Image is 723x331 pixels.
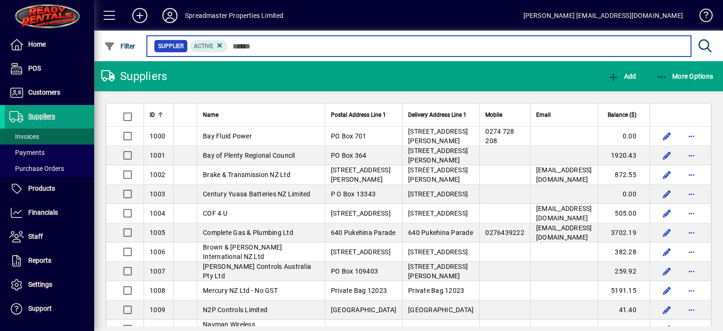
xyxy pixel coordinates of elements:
[158,41,184,51] span: Supplier
[659,264,675,279] button: Edit
[485,229,524,236] span: 0276439222
[331,210,391,217] span: [STREET_ADDRESS]
[684,225,699,240] button: More options
[536,205,592,222] span: [EMAIL_ADDRESS][DOMAIN_NAME]
[331,248,391,256] span: [STREET_ADDRESS]
[684,148,699,163] button: More options
[659,186,675,202] button: Edit
[659,206,675,221] button: Edit
[684,302,699,317] button: More options
[523,8,683,23] div: [PERSON_NAME] [EMAIL_ADDRESS][DOMAIN_NAME]
[598,165,650,185] td: 872.55
[659,244,675,259] button: Edit
[28,305,52,312] span: Support
[125,7,155,24] button: Add
[203,152,295,159] span: Bay of Plenty Regional Council
[9,133,39,140] span: Invoices
[150,171,165,178] span: 1002
[331,190,376,198] span: P O Box 13343
[408,190,468,198] span: [STREET_ADDRESS]
[104,42,136,50] span: Filter
[28,113,55,120] span: Suppliers
[684,283,699,298] button: More options
[331,166,391,183] span: [STREET_ADDRESS][PERSON_NAME]
[536,110,551,120] span: Email
[659,283,675,298] button: Edit
[331,152,367,159] span: PO Box 364
[150,110,168,120] div: ID
[155,7,185,24] button: Profile
[150,229,165,236] span: 1005
[536,110,592,120] div: Email
[150,132,165,140] span: 1000
[150,210,165,217] span: 1004
[608,73,636,80] span: Add
[5,81,94,105] a: Customers
[331,229,396,236] span: 640 Pukehina Parade
[150,152,165,159] span: 1001
[150,306,165,314] span: 1009
[5,273,94,297] a: Settings
[194,43,213,49] span: Active
[408,263,468,280] span: [STREET_ADDRESS][PERSON_NAME]
[659,302,675,317] button: Edit
[659,167,675,182] button: Edit
[102,38,138,55] button: Filter
[203,132,252,140] span: Bay Fluid Power
[654,68,716,85] button: More Options
[150,110,155,120] span: ID
[5,297,94,321] a: Support
[692,2,711,32] a: Knowledge Base
[9,149,45,156] span: Payments
[28,89,60,96] span: Customers
[536,224,592,241] span: [EMAIL_ADDRESS][DOMAIN_NAME]
[408,287,464,294] span: Private Bag 12023
[203,287,278,294] span: Mercury NZ Ltd - No GST
[331,267,378,275] span: PO Box 109403
[684,264,699,279] button: More options
[28,281,52,288] span: Settings
[203,243,282,260] span: Brown & [PERSON_NAME] International NZ Ltd
[656,73,714,80] span: More Options
[203,190,311,198] span: Century Yuasa Batteries NZ Limited
[331,110,386,120] span: Postal Address Line 1
[408,248,468,256] span: [STREET_ADDRESS]
[608,110,636,120] span: Balance ($)
[485,110,524,120] div: Mobile
[408,306,474,314] span: [GEOGRAPHIC_DATA]
[684,129,699,144] button: More options
[5,57,94,81] a: POS
[5,145,94,161] a: Payments
[203,171,290,178] span: Brake & Transmission NZ Ltd
[684,206,699,221] button: More options
[331,287,387,294] span: Private Bag 12023
[203,210,227,217] span: COF 4 U
[598,262,650,281] td: 259.92
[150,190,165,198] span: 1003
[5,225,94,249] a: Staff
[203,306,267,314] span: N2P Controls Limited
[605,68,638,85] button: Add
[598,300,650,320] td: 41.40
[190,40,228,52] mat-chip: Activation Status: Active
[604,110,645,120] div: Balance ($)
[598,146,650,165] td: 1920.43
[150,287,165,294] span: 1008
[28,65,41,72] span: POS
[536,166,592,183] span: [EMAIL_ADDRESS][DOMAIN_NAME]
[150,248,165,256] span: 1006
[28,257,51,264] span: Reports
[185,8,283,23] div: Spreadmaster Properties Limited
[203,263,311,280] span: [PERSON_NAME] Controls Australia Pty Ltd
[408,110,466,120] span: Delivery Address Line 1
[5,129,94,145] a: Invoices
[408,229,473,236] span: 640 Pukehina Parade
[5,161,94,177] a: Purchase Orders
[101,69,167,84] div: Suppliers
[203,110,218,120] span: Name
[659,129,675,144] button: Edit
[28,233,43,240] span: Staff
[150,267,165,275] span: 1007
[598,281,650,300] td: 5191.15
[684,167,699,182] button: More options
